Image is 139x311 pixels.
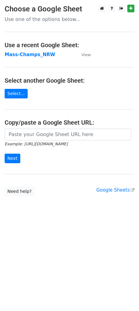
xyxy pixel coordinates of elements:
a: Need help? [5,187,34,196]
a: Mass-Champs_NRW [5,52,55,57]
a: Select... [5,89,28,98]
p: Use one of the options below... [5,16,134,23]
h4: Copy/paste a Google Sheet URL: [5,119,134,126]
h4: Use a recent Google Sheet: [5,41,134,49]
h3: Choose a Google Sheet [5,5,134,14]
small: Example: [URL][DOMAIN_NAME] [5,142,68,146]
input: Paste your Google Sheet URL here [5,129,131,140]
small: View [81,52,91,57]
input: Next [5,154,20,163]
a: View [75,52,91,57]
h4: Select another Google Sheet: [5,77,134,84]
iframe: Chat Widget [108,281,139,311]
a: Google Sheets [96,187,134,193]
